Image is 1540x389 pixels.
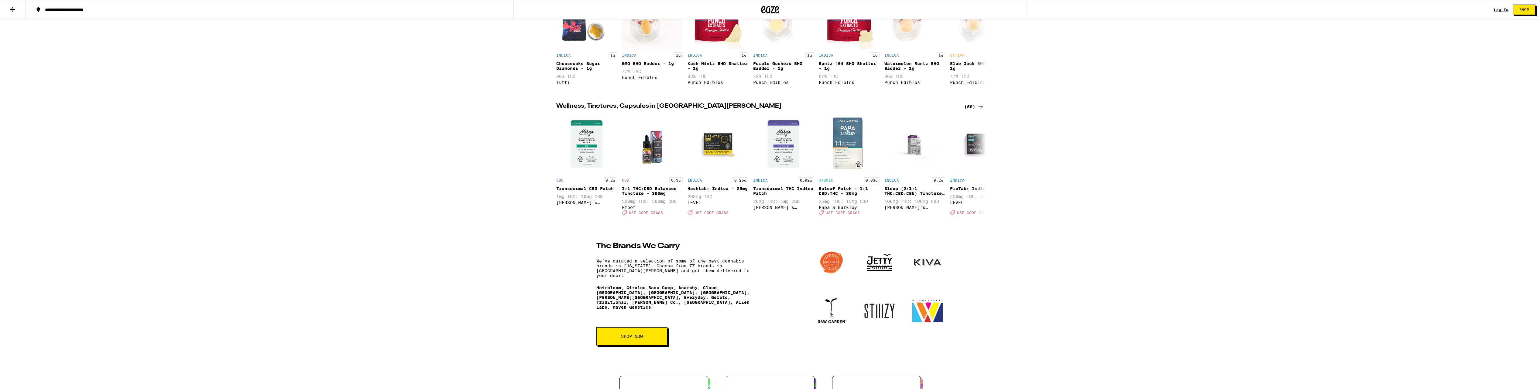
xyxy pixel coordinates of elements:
[753,74,814,79] p: 72% THC
[884,205,945,210] div: [PERSON_NAME]'s Medicinals
[950,194,1011,199] p: 250mg THC: 3mg CBD
[819,61,880,71] div: Runtz #64 BHO Shatter - 1g
[819,113,880,218] div: Open page for Releaf Patch - 1:1 CBD:THC - 30mg from Papa & Barkley
[688,74,748,79] p: 83% THC
[688,194,748,199] p: 268mg THC
[609,52,617,58] p: 1g
[556,186,617,191] div: Transdermal CBD Patch
[950,200,1011,205] div: LEVEL
[819,199,880,204] p: 15mg THC: 15mg CBD
[815,294,848,327] img: raw_garden
[964,103,984,110] a: (58)
[556,53,571,57] p: INDICA
[950,113,1011,218] div: Open page for ProTab: Indica - 25mg from LEVEL
[621,334,643,339] span: SHOP NOW
[556,113,617,174] img: Mary's Medicinals - Transdermal CBD Patch
[688,186,748,191] div: Hashtab: Indica - 25mg
[622,199,683,204] p: 300mg THC: 300mg CBD
[950,53,965,57] p: SATIVA
[884,113,945,218] div: Open page for Sleep (2:1:1 THC:CBD:CBN) Tincture - 200mg from Mary's Medicinals
[556,194,617,199] p: 1mg THC: 10mg CBD
[596,327,667,346] button: SHOP NOW
[884,61,945,71] div: Watermelon Runtz BHO Badder - 1g
[622,53,636,57] p: INDICA
[819,113,880,174] img: Papa & Barkley - Releaf Patch - 1:1 CBD:THC - 30mg
[884,199,945,204] p: 100mg THC: 100mg CBD
[957,211,991,215] span: USE CODE GRASS
[937,52,945,58] p: 1g
[688,61,748,71] div: Kush Mintz BHO Shatter - 1g
[805,52,814,58] p: 1g
[688,200,748,205] div: LEVEL
[911,246,944,279] img: Kiva
[911,294,944,327] img: Wonderbrett
[950,186,1011,191] div: ProTab: Indica - 25mg
[753,178,768,182] p: INDICA
[1513,5,1535,15] button: Shop
[622,113,683,174] img: Proof - 1:1 THC:CBD Balanced Tincture - 300mg
[950,80,1011,85] div: Punch Edibles
[622,113,683,218] div: Open page for 1:1 THC:CBD Balanced Tincture - 300mg from Proof
[688,178,702,182] p: INDICA
[819,186,880,196] div: Releaf Patch - 1:1 CBD:THC - 30mg
[622,186,683,196] div: 1:1 THC:CBD Balanced Tincture - 300mg
[622,61,683,66] div: GMO BHO Badder - 1g
[753,113,814,174] img: Mary's Medicinals - Transdermal THC Indica Patch
[674,52,683,58] p: 1g
[753,205,814,210] div: [PERSON_NAME]'s Medicinals
[556,80,617,85] div: Tutti
[4,4,44,9] span: Hi. Need any help?
[688,113,748,174] img: LEVEL - Hashtab: Indica - 25mg
[819,178,833,182] p: HYBRID
[629,211,663,215] span: USE CODE GRASS
[864,177,880,183] p: 0.03g
[1494,8,1508,12] a: Log In
[819,80,880,85] div: Punch Edibles
[753,199,814,204] p: 20mg THC: 1mg CBD
[622,69,683,74] p: 77% THC
[753,61,814,71] div: Purple Gushers BHO Badder - 1g
[1519,8,1529,12] span: Shop
[688,53,702,57] p: INDICA
[1508,5,1540,15] a: Shop
[863,246,896,279] img: Jetty
[884,74,945,79] p: 86% THC
[556,61,617,71] div: Cheesecake Sugar Diamonds - 1g
[950,61,1011,71] div: Blue Jack BHO Badder - 1g
[556,178,564,182] p: CBD
[753,113,814,218] div: Open page for Transdermal THC Indica Patch from Mary's Medicinals
[688,80,748,85] div: Punch Edibles
[815,246,848,279] img: Humboldt
[819,74,880,79] p: 87% THC
[740,52,748,58] p: 1g
[556,103,954,110] h2: Wellness, Tinctures, Capsules in [GEOGRAPHIC_DATA][PERSON_NAME]
[596,285,759,310] p: Heirbloom, Circles Base Camp, Anarchy, Cloud, [GEOGRAPHIC_DATA], [GEOGRAPHIC_DATA], [GEOGRAPHIC_D...
[884,53,899,57] p: INDICA
[669,177,683,183] p: 0.3g
[826,211,860,215] span: USE CODE GRASS
[950,178,965,182] p: INDICA
[871,52,880,58] p: 1g
[753,186,814,196] div: Transdermal THC Indica Patch
[556,113,617,218] div: Open page for Transdermal CBD Patch from Mary's Medicinals
[596,240,759,252] h2: The Brands We Carry
[884,113,945,174] img: Mary's Medicinals - Sleep (2:1:1 THC:CBD:CBN) Tincture - 200mg
[604,177,617,183] p: 0.2g
[798,177,814,183] p: 0.02g
[688,113,748,218] div: Open page for Hashtab: Indica - 25mg from LEVEL
[753,80,814,85] div: Punch Edibles
[732,177,748,183] p: 0.25g
[622,178,629,182] p: CBD
[884,186,945,196] div: Sleep (2:1:1 THC:CBD:CBN) Tincture - 200mg
[884,178,899,182] p: INDICA
[753,53,768,57] p: INDICA
[556,74,617,79] p: 80% THC
[596,259,759,278] div: We’ve curated a selection of some of the best cannabis brands in [US_STATE]. Choose from 77 brand...
[819,53,833,57] p: INDICA
[556,200,617,205] div: [PERSON_NAME]'s Medicinals
[932,177,945,183] p: 0.2g
[819,205,880,210] div: Papa & Barkley
[622,205,683,210] div: Proof
[863,294,896,327] img: Stiiizy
